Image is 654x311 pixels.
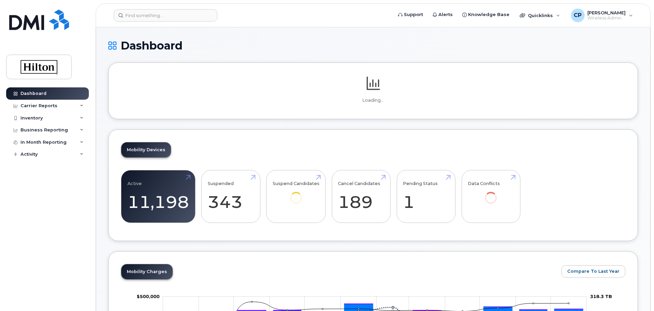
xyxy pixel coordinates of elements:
a: Suspend Candidates [273,174,319,213]
a: Cancel Candidates 189 [338,174,384,219]
a: Suspended 343 [208,174,254,219]
p: Loading... [121,97,625,103]
a: Data Conflicts [468,174,514,213]
a: Active 11,198 [127,174,189,219]
a: Mobility Devices [121,142,171,157]
tspan: $500,000 [137,294,160,299]
tspan: 318.3 TB [590,294,612,299]
button: Compare To Last Year [561,265,625,278]
a: Pending Status 1 [403,174,449,219]
g: $0 [137,294,160,299]
h1: Dashboard [108,40,638,52]
a: Mobility Charges [121,264,173,279]
span: Compare To Last Year [567,268,619,274]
